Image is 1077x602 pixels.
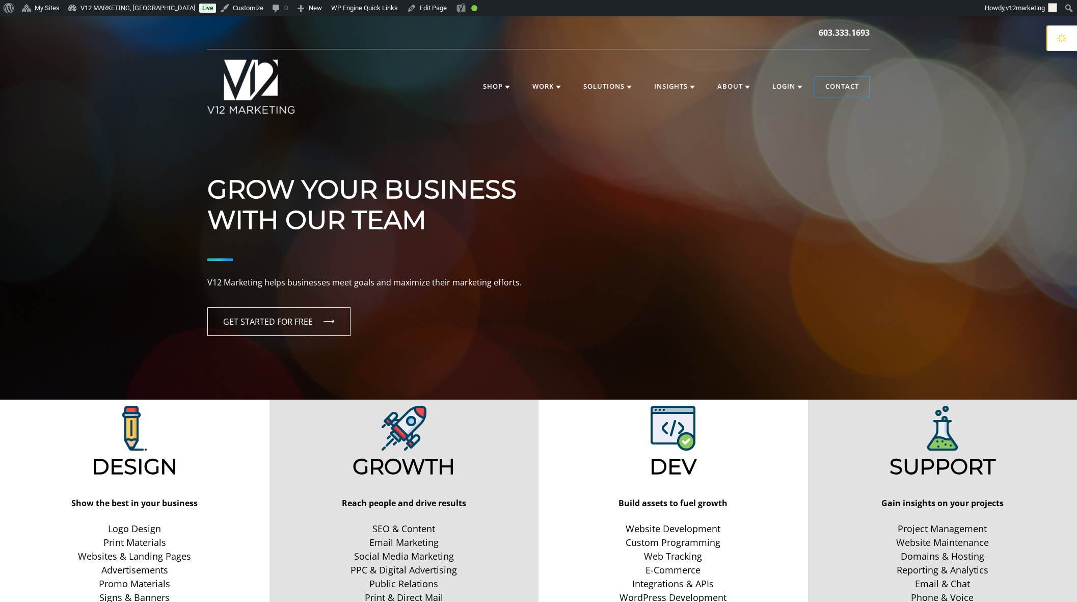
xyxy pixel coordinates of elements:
[4,563,265,577] a: Advertisements
[543,522,804,536] a: Website Development
[543,577,804,591] a: Integrations & APIs
[543,549,804,563] a: Web Tracking
[4,454,265,479] h2: Design
[543,536,804,549] a: Custom Programming
[274,577,535,591] a: Public Relations
[207,144,870,235] h1: Grow Your Business With Our Team
[707,76,760,97] a: About
[543,563,804,577] a: E-Commerce
[543,497,804,510] p: Build assets to fuel growth
[812,536,1073,549] a: Website Maintenance
[819,27,870,39] a: 603.333.1693
[1006,4,1045,12] span: v12marketing
[274,536,535,549] a: Email Marketing
[4,549,265,563] a: Websites & Landing Pages
[4,522,265,536] a: Logo Design
[812,454,1073,479] h2: Support
[274,549,535,563] a: Social Media Marketing
[274,522,535,536] a: SEO & Content
[812,577,1073,591] a: Email & Chat
[4,577,265,591] a: Promo Materials
[207,60,294,114] img: V12 MARKETING Logo New Hampshire Marketing Agency
[274,454,535,479] h2: Growth
[274,563,535,577] a: PPC & Digital Advertising
[573,76,642,97] a: Solutions
[199,4,216,13] a: Live
[4,497,265,510] p: Show the best in your business
[815,76,869,97] a: Contact
[473,76,520,97] a: Shop
[207,276,870,290] p: V12 Marketing helps businesses meet goals and maximize their marketing efforts.
[543,454,804,479] h2: Dev
[522,76,571,97] a: Work
[644,76,705,97] a: Insights
[382,406,426,451] img: V12 Marketing Design Solutions
[274,497,535,510] p: Reach people and drive results
[812,522,1073,536] a: Project Management
[812,563,1073,577] a: Reporting & Analytics
[4,536,265,549] a: Print Materials
[812,497,1073,510] p: Gain insights on your projects
[471,5,477,11] div: Good
[651,406,695,451] img: V12 Marketing Web Development Solutions
[762,76,813,97] a: Login
[207,307,351,336] a: GET STARTED FOR FREE
[122,406,147,451] img: V12 Marketing Design Solutions
[812,549,1073,563] a: Domains & Hosting
[927,406,958,451] img: V12 Marketing Support Solutions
